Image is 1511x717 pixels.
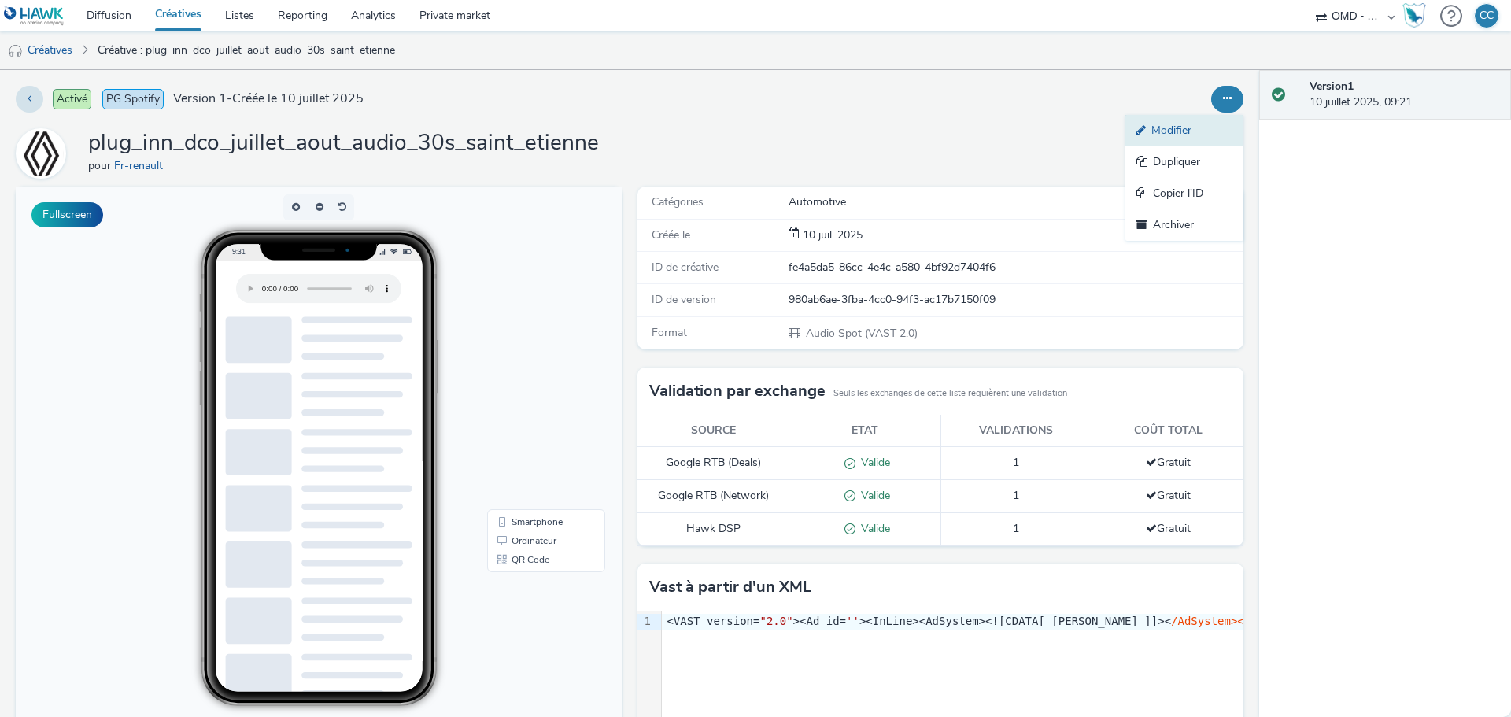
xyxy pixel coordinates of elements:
div: CC [1480,4,1494,28]
img: audio [8,43,24,59]
span: QR Code [496,368,534,378]
span: 10 juil. 2025 [800,227,863,242]
span: Valide [855,488,890,503]
img: Fr-renault [18,123,64,184]
span: 9:31 [216,61,230,69]
h1: plug_inn_dco_juillet_aout_audio_30s_saint_etienne [88,128,599,158]
span: pour [88,158,114,173]
span: PG Spotify [102,89,164,109]
span: Smartphone [496,331,547,340]
small: Seuls les exchanges de cette liste requièrent une validation [833,387,1067,400]
div: 1 [637,614,653,630]
a: Fr-renault [16,146,72,161]
th: Coût total [1092,415,1244,447]
button: Fullscreen [31,202,103,227]
h3: Vast à partir d'un XML [649,575,811,599]
li: Ordinateur [475,345,586,364]
div: Automotive [789,194,1242,210]
span: /AdSystem><AdTitle><![CDATA[ Test_Hawk ]]></ [1171,615,1463,627]
span: Activé [53,89,91,109]
div: 980ab6ae-3fba-4cc0-94f3-ac17b7150f09 [789,292,1242,308]
span: 1 [1013,455,1019,470]
span: '' [846,615,859,627]
th: Validations [940,415,1092,447]
a: Modifier [1125,115,1243,146]
span: Catégories [652,194,704,209]
div: Création 10 juillet 2025, 09:21 [800,227,863,243]
span: Gratuit [1146,488,1191,503]
li: QR Code [475,364,586,383]
a: Archiver [1125,209,1243,241]
span: Audio Spot (VAST 2.0) [804,326,918,341]
span: ID de version [652,292,716,307]
a: Copier l'ID [1125,178,1243,209]
span: 1 [1013,521,1019,536]
span: Valide [855,521,890,536]
span: 1 [1013,488,1019,503]
span: Format [652,325,687,340]
li: Smartphone [475,326,586,345]
span: "2.0" [759,615,792,627]
img: undefined Logo [4,6,65,26]
div: 10 juillet 2025, 09:21 [1310,79,1498,111]
a: Hawk Academy [1402,3,1432,28]
td: Google RTB (Deals) [637,447,789,480]
th: Etat [789,415,941,447]
a: Créative : plug_inn_dco_juillet_aout_audio_30s_saint_etienne [90,31,403,69]
strong: Version 1 [1310,79,1354,94]
img: Hawk Academy [1402,3,1426,28]
span: Créée le [652,227,690,242]
span: Valide [855,455,890,470]
td: Google RTB (Network) [637,480,789,513]
td: Hawk DSP [637,512,789,545]
span: Version 1 - Créée le 10 juillet 2025 [173,90,364,108]
th: Source [637,415,789,447]
span: Ordinateur [496,349,541,359]
span: Gratuit [1146,521,1191,536]
div: fe4a5da5-86cc-4e4c-a580-4bf92d7404f6 [789,260,1242,275]
a: Fr-renault [114,158,169,173]
a: Dupliquer [1125,146,1243,178]
h3: Validation par exchange [649,379,826,403]
span: ID de créative [652,260,719,275]
span: Gratuit [1146,455,1191,470]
